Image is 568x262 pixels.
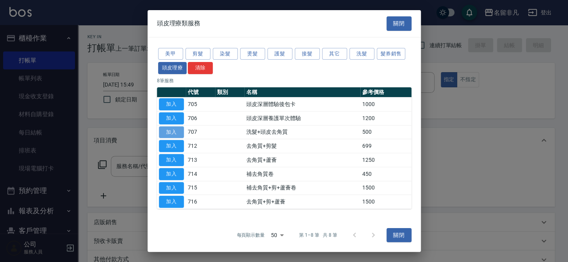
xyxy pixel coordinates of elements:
[360,167,411,181] td: 450
[237,232,265,239] p: 每頁顯示數量
[244,181,360,195] td: 補去角質+剪+蘆薈卷
[159,112,184,124] button: 加入
[386,228,411,243] button: 關閉
[360,195,411,209] td: 1500
[299,232,337,239] p: 第 1–8 筆 共 8 筆
[158,48,183,60] button: 美甲
[186,139,215,153] td: 712
[360,125,411,139] td: 500
[159,140,184,152] button: 加入
[157,19,201,27] span: 頭皮理療類服務
[322,48,347,60] button: 其它
[159,168,184,180] button: 加入
[186,111,215,125] td: 706
[360,87,411,97] th: 參考價格
[159,196,184,208] button: 加入
[157,77,411,84] p: 8 筆服務
[295,48,320,60] button: 接髮
[360,139,411,153] td: 699
[360,181,411,195] td: 1500
[386,16,411,31] button: 關閉
[186,125,215,139] td: 707
[186,167,215,181] td: 714
[159,126,184,138] button: 加入
[360,153,411,167] td: 1250
[213,48,238,60] button: 染髮
[159,154,184,166] button: 加入
[240,48,265,60] button: 燙髮
[188,62,213,74] button: 清除
[186,97,215,111] td: 705
[186,195,215,209] td: 716
[244,111,360,125] td: 頭皮深層養護單次體驗
[158,62,187,74] button: 頭皮理療
[360,111,411,125] td: 1200
[186,153,215,167] td: 713
[186,181,215,195] td: 715
[185,48,210,60] button: 剪髮
[377,48,406,60] button: 髮券銷售
[186,87,215,97] th: 代號
[349,48,374,60] button: 洗髮
[159,182,184,194] button: 加入
[244,195,360,209] td: 去角質+剪+蘆薈
[244,139,360,153] td: 去角質+剪髮
[244,153,360,167] td: 去角質+蘆薈
[244,125,360,139] td: 洗髮+頭皮去角質
[267,48,292,60] button: 護髮
[159,98,184,110] button: 加入
[268,225,287,246] div: 50
[360,97,411,111] td: 1000
[244,97,360,111] td: 頭皮深層體驗後包卡
[215,87,244,97] th: 類別
[244,87,360,97] th: 名稱
[244,167,360,181] td: 補去角質卷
